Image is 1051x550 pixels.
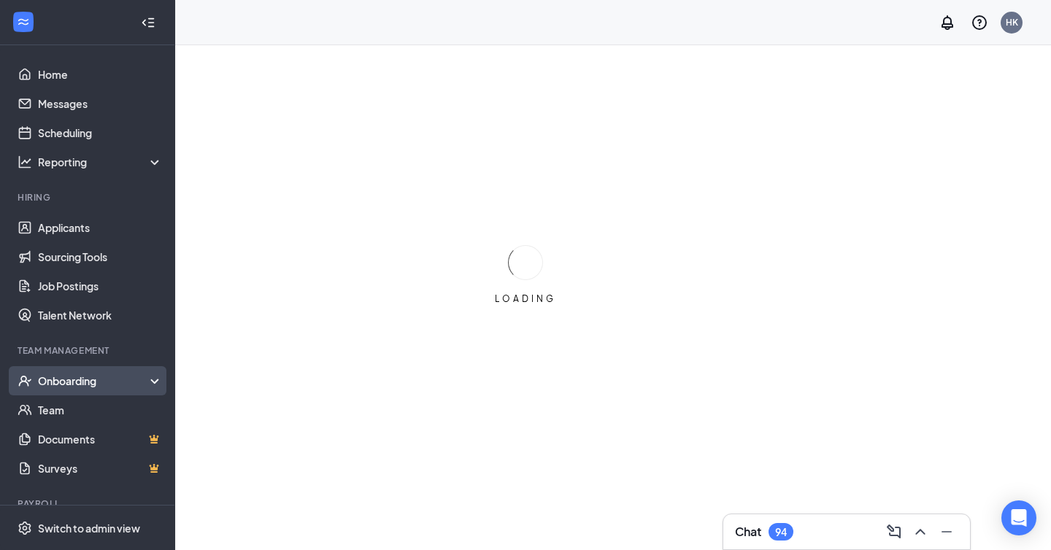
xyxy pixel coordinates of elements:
[18,497,160,510] div: Payroll
[38,301,163,330] a: Talent Network
[38,425,163,454] a: DocumentsCrown
[18,155,32,169] svg: Analysis
[38,118,163,147] a: Scheduling
[38,155,163,169] div: Reporting
[141,15,155,30] svg: Collapse
[38,373,150,388] div: Onboarding
[971,14,988,31] svg: QuestionInfo
[489,293,562,305] div: LOADING
[38,242,163,271] a: Sourcing Tools
[885,523,903,541] svg: ComposeMessage
[935,520,958,543] button: Minimize
[18,344,160,357] div: Team Management
[938,523,955,541] svg: Minimize
[735,524,761,540] h3: Chat
[912,523,929,541] svg: ChevronUp
[882,520,906,543] button: ComposeMessage
[38,521,140,535] div: Switch to admin view
[38,454,163,483] a: SurveysCrown
[38,89,163,118] a: Messages
[775,526,787,538] div: 94
[38,271,163,301] a: Job Postings
[1006,16,1018,28] div: HK
[18,373,32,388] svg: UserCheck
[16,15,31,29] svg: WorkstreamLogo
[18,521,32,535] svg: Settings
[1001,500,1036,535] div: Open Intercom Messenger
[18,191,160,204] div: Hiring
[38,395,163,425] a: Team
[38,213,163,242] a: Applicants
[909,520,932,543] button: ChevronUp
[939,14,956,31] svg: Notifications
[38,60,163,89] a: Home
